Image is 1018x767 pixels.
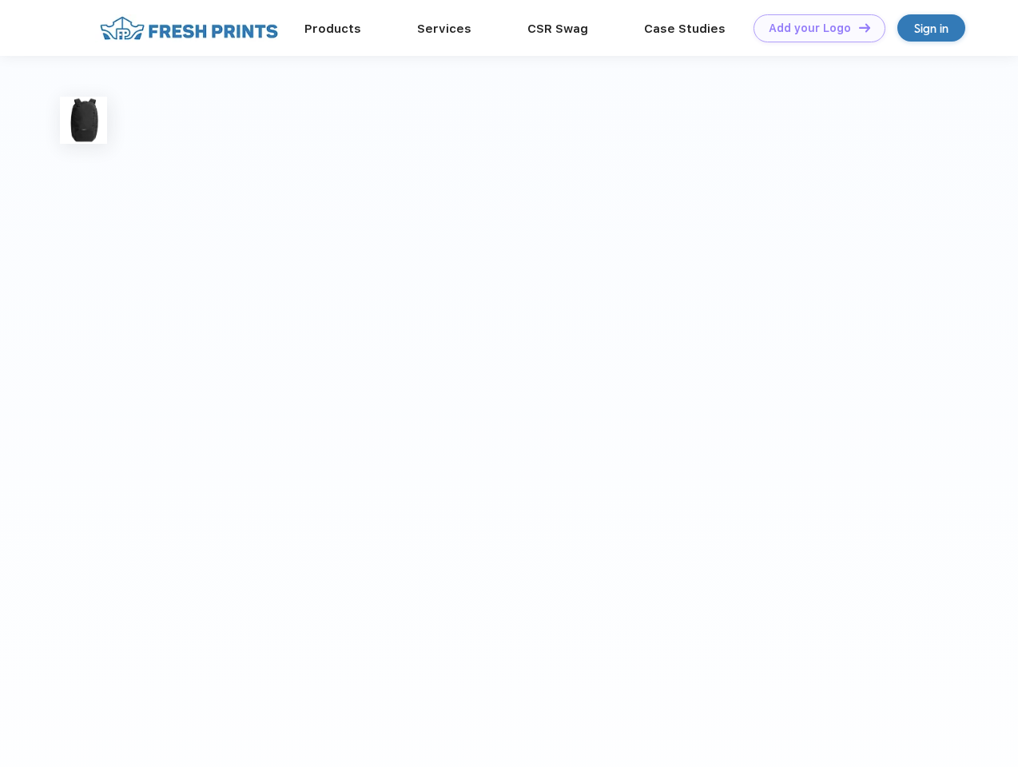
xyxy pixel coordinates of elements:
a: Sign in [897,14,965,42]
img: fo%20logo%202.webp [95,14,283,42]
img: func=resize&h=100 [60,97,107,144]
div: Add your Logo [769,22,851,35]
img: DT [859,23,870,32]
div: Sign in [914,19,948,38]
a: Products [304,22,361,36]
